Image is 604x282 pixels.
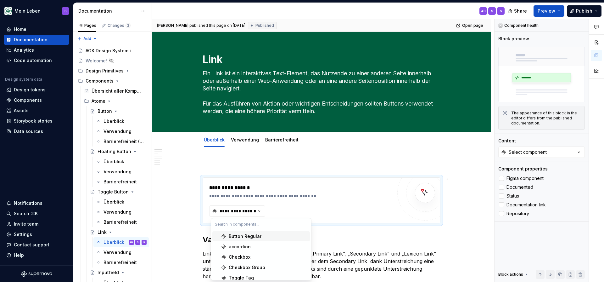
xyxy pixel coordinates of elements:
[506,193,519,199] span: Status
[211,230,311,280] div: Search in components...
[93,157,149,167] a: Überblick
[498,36,529,42] div: Block preview
[4,45,69,55] a: Analytics
[265,137,299,142] a: Barrierefreiheit
[201,52,439,67] textarea: Link
[93,237,149,247] a: ÜberblickABSS
[103,138,145,145] div: Barrierefreiheit (WIP)
[75,46,149,56] a: AOK Design System in Arbeit
[229,244,251,250] div: accordion
[103,219,137,225] div: Barrierefreiheit
[506,202,546,207] span: Documentation link
[92,88,143,94] div: Übersicht aller Komponenten
[263,133,301,146] div: Barrierefreiheit
[4,209,69,219] button: Search ⌘K
[500,9,502,14] div: S
[78,23,96,28] div: Pages
[143,239,145,245] div: S
[506,185,533,190] span: Documented
[81,86,149,96] a: Übersicht aller Komponenten
[498,138,516,144] div: Content
[511,111,581,126] div: The appearance of this block in the editor differs from the published documentation.
[498,270,529,279] div: Block actions
[4,24,69,34] a: Home
[4,198,69,208] button: Notifications
[103,169,131,175] div: Verwendung
[14,210,38,217] div: Search ⌘K
[93,247,149,257] a: Verwendung
[93,167,149,177] a: Verwendung
[5,77,42,82] div: Design system data
[130,239,133,245] div: AB
[462,23,483,28] span: Open page
[86,78,114,84] div: Components
[255,23,274,28] span: Published
[87,106,149,116] a: Button
[93,136,149,147] a: Barrierefreiheit (WIP)
[103,199,124,205] div: Überblick
[92,98,105,104] div: Atome
[576,8,592,14] span: Publish
[14,128,43,135] div: Data sources
[103,239,124,245] div: Überblick
[229,233,261,239] div: Button Regular
[83,36,91,41] span: Add
[87,227,149,237] a: Link
[4,229,69,239] a: Settings
[498,147,585,158] button: Select component
[229,264,265,271] div: Checkbox Group
[481,9,486,14] div: AB
[87,187,149,197] a: Toggle Button
[93,116,149,126] a: Überblick
[203,235,440,245] h2: Varianten
[137,239,139,245] div: S
[157,23,188,28] span: [PERSON_NAME]
[228,133,261,146] div: Verwendung
[14,221,38,227] div: Invite team
[4,116,69,126] a: Storybook stories
[14,57,52,64] div: Code automation
[126,23,131,28] span: 3
[87,147,149,157] a: Floating Button
[93,217,149,227] a: Barrierefreiheit
[75,56,149,66] a: Welcome!
[204,137,225,142] a: Überblick
[75,76,149,86] div: Components
[491,9,493,14] div: S
[78,8,138,14] div: Documentation
[505,5,531,17] button: Share
[86,48,137,54] div: AOK Design System in Arbeit
[4,126,69,136] a: Data sources
[98,269,119,276] div: Inputfield
[86,68,124,74] div: Design Primitives
[229,275,254,281] div: Toggle Tag
[98,148,131,155] div: Floating Button
[211,218,311,230] input: Search in components...
[4,95,69,105] a: Components
[14,200,42,206] div: Notifications
[86,58,107,64] div: Welcome!
[1,4,72,18] button: Mein LebenS
[538,8,555,14] span: Preview
[14,242,49,248] div: Contact support
[64,9,67,14] div: S
[534,5,564,17] button: Preview
[93,197,149,207] a: Überblick
[498,166,548,172] div: Component properties
[4,85,69,95] a: Design tokens
[14,26,26,32] div: Home
[14,8,41,14] div: Mein Leben
[103,209,131,215] div: Verwendung
[506,211,529,216] span: Repository
[509,149,547,155] div: Select component
[98,229,107,235] div: Link
[75,66,149,76] div: Design Primitives
[21,271,52,277] a: Supernova Logo
[4,106,69,116] a: Assets
[103,249,131,256] div: Verwendung
[14,118,53,124] div: Storybook stories
[98,189,129,195] div: Toggle Button
[4,219,69,229] a: Invite team
[203,250,440,280] p: Links werden grundsätzlich in die drei Typen „Primary Link”, „Secondary Link” und „Lexicon Link” ...
[93,257,149,268] a: Barrierefreiheit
